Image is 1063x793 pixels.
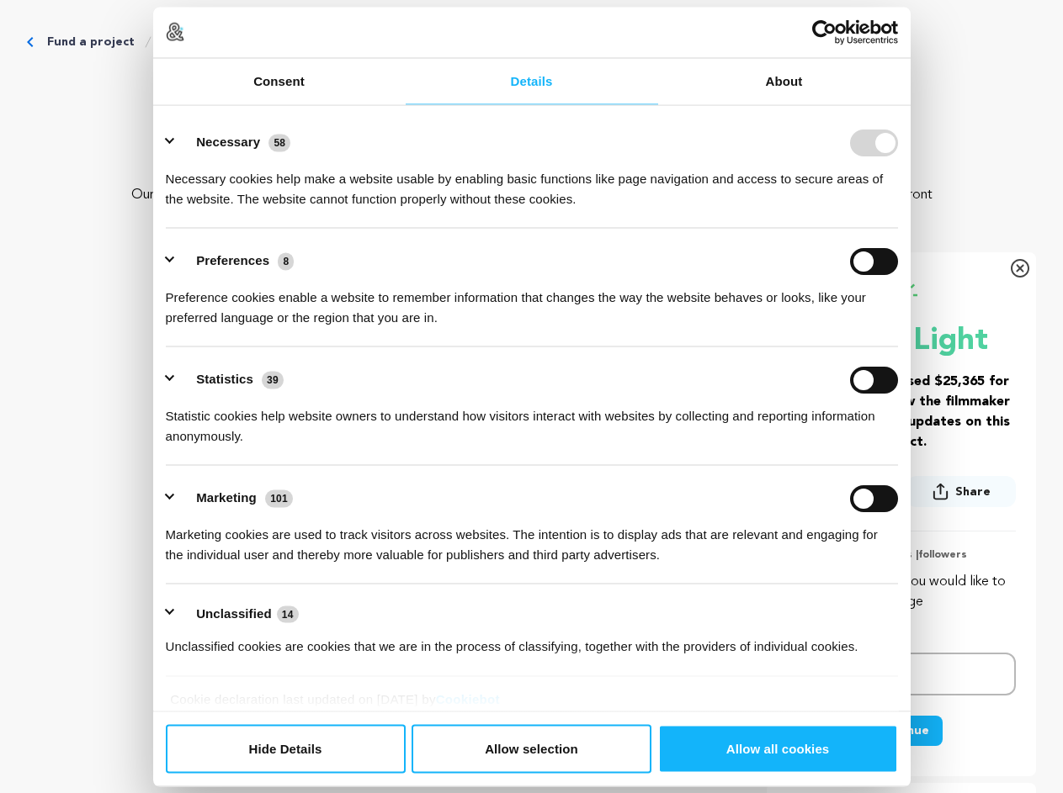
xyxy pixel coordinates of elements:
p: Comedy, Thriller [27,151,1036,172]
label: Preferences [196,253,269,267]
button: Preferences (8) [166,247,305,274]
span: Share [906,476,1016,514]
button: Allow selection [412,724,651,773]
span: 39 [262,372,284,389]
a: Consent [153,58,406,104]
a: Details [406,58,658,104]
label: Marketing [196,490,257,505]
span: Share [955,484,991,500]
img: logo [166,23,184,41]
div: Unclassified cookies are cookies that we are in the process of classifying, together with the pro... [166,624,898,657]
span: 58 [268,135,290,151]
label: Statistics [196,372,253,386]
p: [US_STATE][GEOGRAPHIC_DATA], [US_STATE] | Film Short [27,131,1036,151]
div: Marketing cookies are used to track visitors across websites. The intention is to display ads tha... [166,511,898,564]
button: Marketing (101) [166,484,304,511]
div: Breadcrumb [27,34,1036,50]
a: Cookiebot [436,691,500,706]
button: Unclassified (14) [166,603,309,624]
a: About [658,58,911,104]
label: Necessary [196,135,260,149]
a: Usercentrics Cookiebot - opens in a new window [751,19,898,45]
button: Hide Details [166,724,406,773]
button: Allow all cookies [658,724,898,773]
div: Preference cookies enable a website to remember information that changes the way the website beha... [166,274,898,327]
div: Statistic cookies help website owners to understand how visitors interact with websites by collec... [166,393,898,446]
p: Our film is about not taking your gifts for granted, and respecting the power of education. We ai... [128,185,935,225]
span: 14 [277,605,299,622]
span: 101 [265,490,293,507]
button: Statistics (39) [166,366,295,393]
div: Cookie declaration last updated on [DATE] by [157,689,906,722]
div: Necessary cookies help make a website usable by enabling basic functions like page navigation and... [166,156,898,209]
span: 8 [278,253,294,270]
button: Necessary (58) [166,129,301,156]
a: Fund a project [47,34,135,50]
p: BE TRUE TO YOUR SCHOOL [27,77,1036,118]
button: Share [906,476,1016,507]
